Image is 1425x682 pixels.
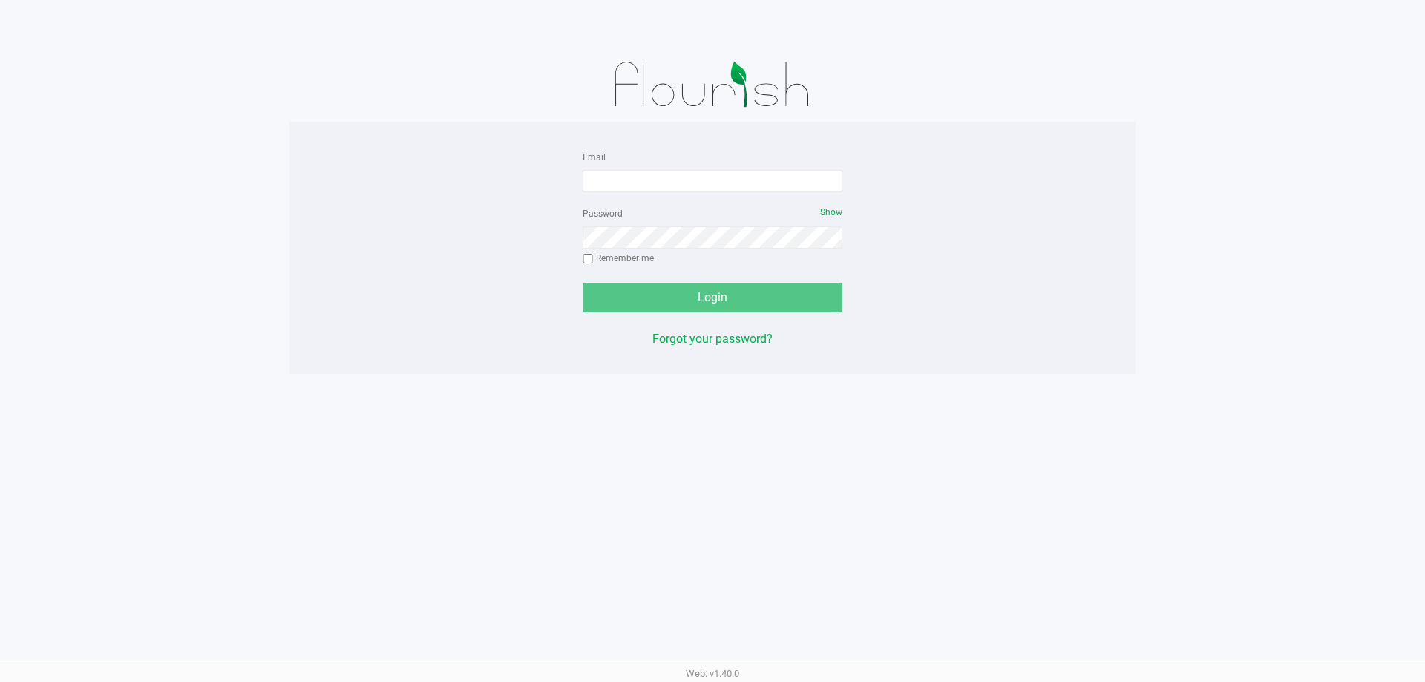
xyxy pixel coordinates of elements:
label: Email [583,151,606,164]
span: Web: v1.40.0 [686,668,739,679]
input: Remember me [583,254,593,264]
label: Password [583,207,623,220]
span: Show [820,207,842,217]
label: Remember me [583,252,654,265]
button: Forgot your password? [652,330,773,348]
